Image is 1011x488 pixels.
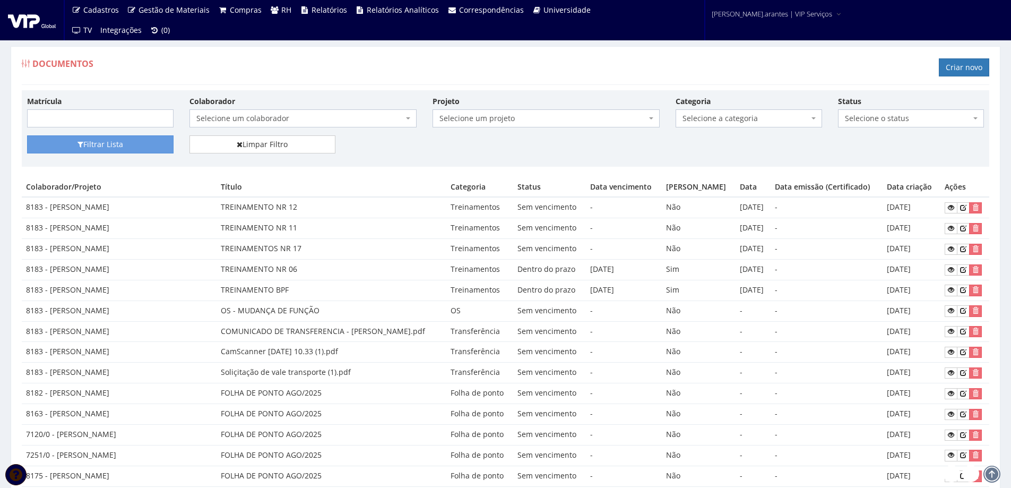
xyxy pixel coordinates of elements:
td: - [771,383,883,404]
td: Sem vencimento [513,197,586,218]
a: TV [67,20,96,40]
td: Treinamentos [446,239,513,260]
td: - [586,404,662,425]
td: 8182 - [PERSON_NAME] [22,383,217,404]
th: Colaborador/Projeto [22,177,217,197]
td: - [771,280,883,301]
span: Selecione o status [845,113,971,124]
td: - [736,342,771,363]
label: Categoria [676,96,711,107]
td: - [771,301,883,321]
span: Selecione um projeto [433,109,660,127]
td: Não [662,321,736,342]
td: Folha de ponto [446,445,513,466]
td: - [771,342,883,363]
span: Cadastros [83,5,119,15]
td: [DATE] [883,197,940,218]
td: Sem vencimento [513,445,586,466]
td: - [771,445,883,466]
td: 8175 - [PERSON_NAME] [22,466,217,486]
td: Sim [662,259,736,280]
td: - [736,404,771,425]
td: [DATE] [883,466,940,486]
span: RH [281,5,291,15]
td: - [586,424,662,445]
th: Status [513,177,586,197]
td: OS [446,301,513,321]
td: [DATE] [883,239,940,260]
th: Data emissão (Certificado) [771,177,883,197]
td: Sem vencimento [513,342,586,363]
td: [DATE] [883,445,940,466]
td: 8183 - [PERSON_NAME] [22,280,217,301]
td: Treinamentos [446,218,513,239]
td: 8183 - [PERSON_NAME] [22,239,217,260]
td: Sim [662,280,736,301]
label: Colaborador [189,96,235,107]
td: [DATE] [586,280,662,301]
td: - [771,218,883,239]
span: Selecione um colaborador [196,113,403,124]
td: FOLHA DE PONTO AGO/2025 [217,466,447,486]
span: Selecione um projeto [439,113,646,124]
td: - [736,424,771,445]
td: Não [662,466,736,486]
td: - [771,259,883,280]
td: Sem vencimento [513,383,586,404]
td: 8183 - [PERSON_NAME] [22,321,217,342]
td: Sem vencimento [513,404,586,425]
td: Sem vencimento [513,321,586,342]
a: Criar novo [939,58,989,76]
td: - [586,321,662,342]
a: Integrações [96,20,146,40]
label: Projeto [433,96,460,107]
td: Sem vencimento [513,466,586,486]
th: Categoria [446,177,513,197]
span: Selecione o status [838,109,984,127]
span: TV [83,25,92,35]
td: [DATE] [736,280,771,301]
td: TREINAMENTO BPF [217,280,447,301]
td: TREINAMENTO NR 11 [217,218,447,239]
td: Treinamentos [446,197,513,218]
td: - [586,445,662,466]
td: Não [662,342,736,363]
td: [DATE] [883,383,940,404]
td: - [586,218,662,239]
td: CamScanner [DATE] 10.33 (1).pdf [217,342,447,363]
td: 8163 - [PERSON_NAME] [22,404,217,425]
td: COMUNICADO DE TRANSFERENCIA - [PERSON_NAME].pdf [217,321,447,342]
td: Dentro do prazo [513,280,586,301]
td: - [771,321,883,342]
td: Não [662,197,736,218]
span: Universidade [543,5,591,15]
td: Folha de ponto [446,466,513,486]
td: Treinamentos [446,280,513,301]
td: Sem vencimento [513,424,586,445]
td: FOLHA DE PONTO AGO/2025 [217,383,447,404]
span: Compras [230,5,262,15]
td: 8183 - [PERSON_NAME] [22,259,217,280]
td: - [771,239,883,260]
td: [DATE] [883,301,940,321]
td: - [586,363,662,383]
td: TREINAMENTO NR 12 [217,197,447,218]
td: [DATE] [883,218,940,239]
th: Data criação [883,177,940,197]
span: Gestão de Materiais [139,5,210,15]
td: [DATE] [586,259,662,280]
td: [DATE] [883,280,940,301]
td: Não [662,218,736,239]
td: [DATE] [883,321,940,342]
label: Status [838,96,861,107]
td: 8183 - [PERSON_NAME] [22,301,217,321]
th: Ações [940,177,989,197]
td: Folha de ponto [446,404,513,425]
td: Não [662,239,736,260]
td: Não [662,424,736,445]
td: - [586,197,662,218]
td: TREINAMENTO NR 06 [217,259,447,280]
td: Não [662,404,736,425]
td: [DATE] [883,424,940,445]
td: FOLHA DE PONTO AGO/2025 [217,424,447,445]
